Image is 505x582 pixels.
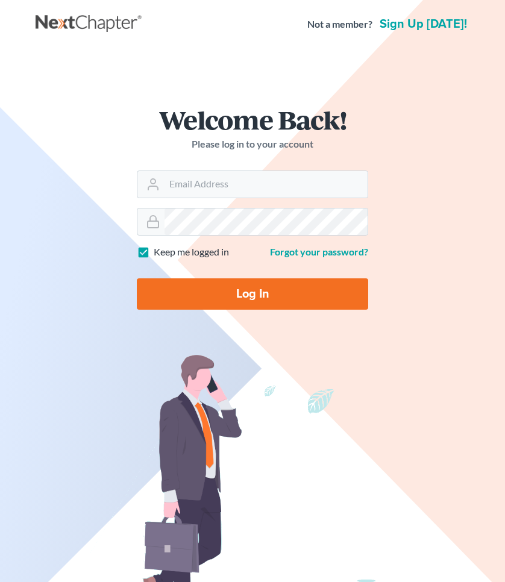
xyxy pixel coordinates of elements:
[137,107,368,133] h1: Welcome Back!
[270,246,368,257] a: Forgot your password?
[307,17,372,31] strong: Not a member?
[137,137,368,151] p: Please log in to your account
[377,18,469,30] a: Sign up [DATE]!
[137,278,368,310] input: Log In
[165,171,368,198] input: Email Address
[154,245,229,259] label: Keep me logged in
